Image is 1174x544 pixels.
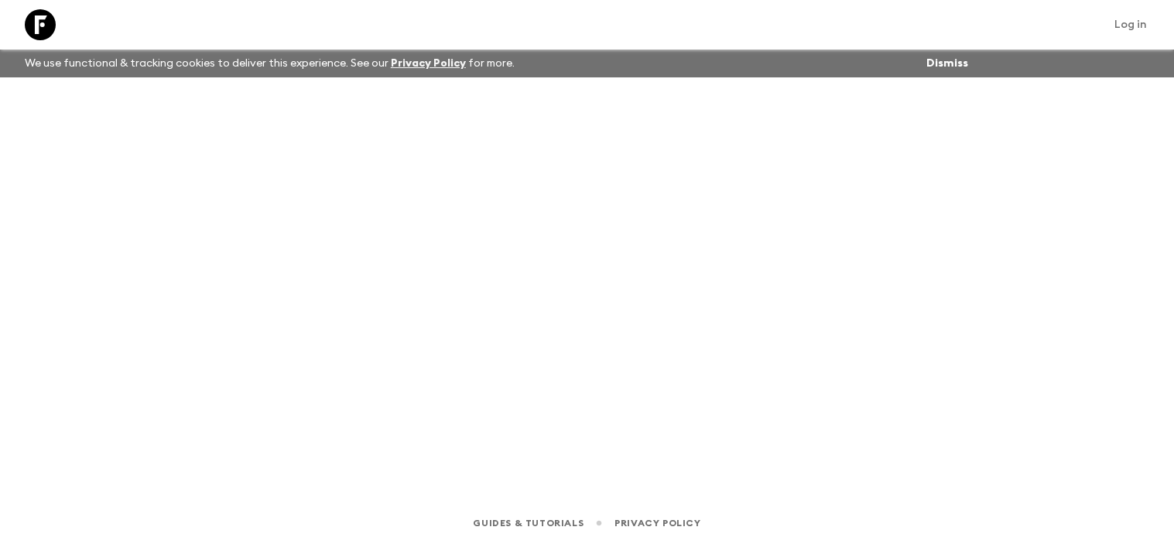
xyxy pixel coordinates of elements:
a: Privacy Policy [391,58,466,69]
p: We use functional & tracking cookies to deliver this experience. See our for more. [19,50,521,77]
a: Privacy Policy [614,515,700,532]
a: Guides & Tutorials [473,515,584,532]
button: Dismiss [922,53,972,74]
a: Log in [1106,14,1155,36]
